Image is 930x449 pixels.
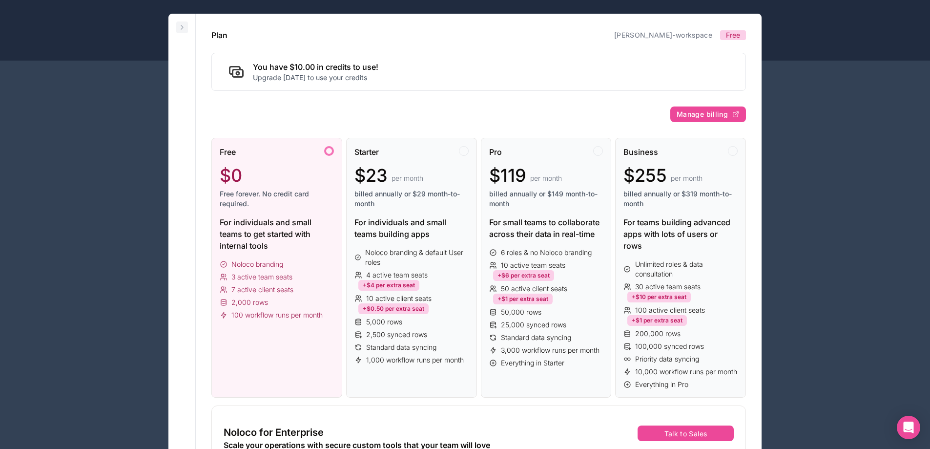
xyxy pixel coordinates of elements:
span: $23 [354,166,388,185]
span: Starter [354,146,379,158]
span: $255 [623,166,667,185]
div: +$1 per extra seat [627,315,687,326]
span: Free [726,30,740,40]
div: +$0.50 per extra seat [358,303,429,314]
span: per month [392,173,423,183]
div: For individuals and small teams to get started with internal tools [220,216,334,252]
span: billed annually or $319 month-to-month [623,189,738,209]
a: [PERSON_NAME]-workspace [614,31,712,39]
div: Open Intercom Messenger [897,416,920,439]
div: +$4 per extra seat [358,280,419,291]
div: +$10 per extra seat [627,292,691,302]
span: 25,000 synced rows [501,320,566,330]
span: 6 roles & no Noloco branding [501,248,592,257]
h1: Plan [211,29,227,41]
span: per month [671,173,703,183]
span: Pro [489,146,502,158]
span: 1,000 workflow runs per month [366,355,464,365]
span: Manage billing [677,110,728,119]
p: Upgrade [DATE] to use your credits [253,73,378,83]
span: Standard data syncing [501,333,571,342]
span: Unlimited roles & data consultation [635,259,738,279]
span: 100 workflow runs per month [231,310,323,320]
button: Manage billing [670,107,746,122]
span: billed annually or $149 month-to-month [489,189,603,209]
div: For teams building advanced apps with lots of users or rows [623,216,738,252]
span: Standard data syncing [366,342,436,352]
span: 7 active client seats [231,285,293,295]
span: 3,000 workflow runs per month [501,345,599,355]
span: 30 active team seats [635,282,701,292]
span: $0 [220,166,242,185]
span: 50 active client seats [501,284,567,294]
span: Noloco branding & default User roles [365,248,468,267]
span: per month [530,173,562,183]
span: $119 [489,166,526,185]
span: 5,000 rows [366,317,402,327]
span: billed annually or $29 month-to-month [354,189,469,209]
span: 10 active team seats [501,260,565,270]
span: 200,000 rows [635,329,681,339]
span: 10 active client seats [366,294,432,303]
span: 4 active team seats [366,270,428,280]
div: For individuals and small teams building apps [354,216,469,240]
span: 10,000 workflow runs per month [635,367,737,377]
span: 3 active team seats [231,272,292,282]
span: Noloco branding [231,259,283,269]
span: 50,000 rows [501,307,541,317]
span: 100,000 synced rows [635,342,704,351]
span: Everything in Pro [635,380,688,389]
span: Free [220,146,236,158]
span: Noloco for Enterprise [224,426,324,439]
div: For small teams to collaborate across their data in real-time [489,216,603,240]
span: 2,000 rows [231,298,268,307]
span: Free forever. No credit card required. [220,189,334,209]
span: Priority data syncing [635,354,699,364]
button: Talk to Sales [638,426,734,441]
div: +$6 per extra seat [493,270,554,281]
span: 100 active client seats [635,305,705,315]
h2: You have $10.00 in credits to use! [253,61,378,73]
span: 2,500 synced rows [366,330,427,340]
span: Business [623,146,658,158]
span: Everything in Starter [501,358,564,368]
div: +$1 per extra seat [493,294,553,304]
